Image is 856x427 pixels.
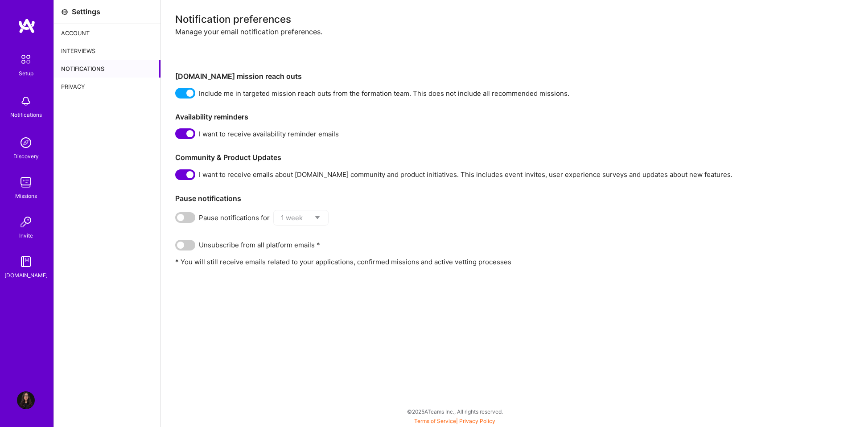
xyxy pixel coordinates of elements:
div: Manage your email notification preferences. [175,27,842,65]
div: Notifications [10,110,42,119]
img: logo [18,18,36,34]
img: User Avatar [17,391,35,409]
div: Interviews [54,42,160,60]
h3: Availability reminders [175,113,842,121]
img: Invite [17,213,35,231]
div: Privacy [54,78,160,95]
span: Pause notifications for [199,213,270,222]
div: [DOMAIN_NAME] [4,271,48,280]
h3: Community & Product Updates [175,153,842,162]
div: Account [54,24,160,42]
span: Include me in targeted mission reach outs from the formation team. This does not include all reco... [199,89,569,98]
img: bell [17,92,35,110]
a: User Avatar [15,391,37,409]
div: Missions [15,191,37,201]
img: guide book [17,253,35,271]
img: teamwork [17,173,35,191]
h3: [DOMAIN_NAME] mission reach outs [175,72,842,81]
div: Invite [19,231,33,240]
div: Setup [19,69,33,78]
img: setup [16,50,35,69]
div: Notifications [54,60,160,78]
h3: Pause notifications [175,194,842,203]
div: Discovery [13,152,39,161]
span: I want to receive emails about [DOMAIN_NAME] community and product initiatives. This includes eve... [199,170,733,179]
span: Unsubscribe from all platform emails * [199,240,320,250]
span: I want to receive availability reminder emails [199,129,339,139]
span: | [414,418,495,424]
a: Privacy Policy [459,418,495,424]
p: * You will still receive emails related to your applications, confirmed missions and active vetti... [175,257,842,267]
a: Terms of Service [414,418,456,424]
div: Settings [72,7,100,16]
img: discovery [17,134,35,152]
i: icon Settings [61,8,68,16]
div: Notification preferences [175,14,842,24]
div: © 2025 ATeams Inc., All rights reserved. [53,400,856,423]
